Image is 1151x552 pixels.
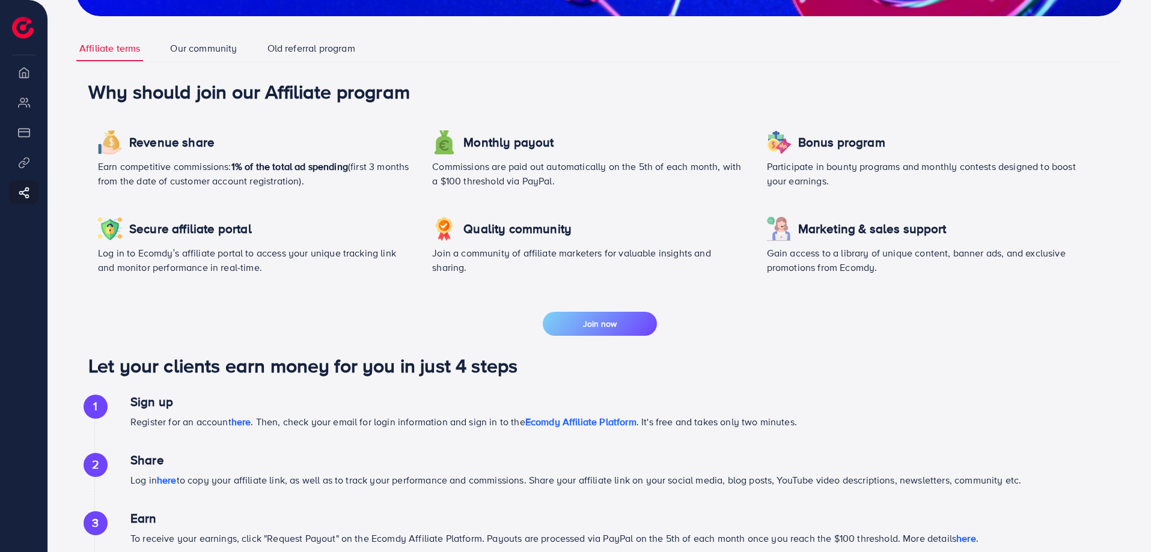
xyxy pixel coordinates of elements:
h4: Bonus program [798,135,885,150]
p: Join a community of affiliate marketers for valuable insights and sharing. [432,246,747,274]
span: here [157,473,177,487]
div: 3 [84,511,108,535]
img: icon revenue share [432,130,456,154]
div: 2 [84,453,108,477]
h4: Share [130,453,1093,468]
iframe: Chat [1100,498,1142,543]
img: logo [12,17,34,38]
span: here [231,415,251,428]
span: here [956,532,976,545]
p: Earn competitive commissions: (first 3 months from the date of customer account registration). [98,159,413,188]
h4: Sign up [130,395,1093,410]
h1: Why should join our Affiliate program [88,80,1111,103]
span: Join now [583,318,617,330]
p: Register for an account . Then, check your email for login information and sign in to the . It's ... [130,414,1093,429]
h4: Marketing & sales support [798,222,947,237]
img: icon revenue share [98,217,122,241]
h4: Monthly payout [463,135,554,150]
p: Log in to copy your affiliate link, as well as to track your performance and commissions. Share y... [130,473,1093,487]
p: Commissions are paid out automatically on the 5th of each month, with a $100 threshold via PayPal. [432,159,747,188]
h4: Earn [130,511,1093,526]
a: Affiliate terms [76,35,143,61]
a: Our community [167,35,240,61]
h1: Let your clients earn money for you in just 4 steps [88,354,1111,377]
p: Gain access to a library of unique content, banner ads, and exclusive promotions from Ecomdy. [767,246,1082,274]
img: icon revenue share [432,217,456,241]
span: 1% of the total ad spending [231,160,348,173]
img: icon revenue share [767,217,791,241]
p: Participate in bounty programs and monthly contests designed to boost your earnings. [767,159,1082,188]
button: Join now [543,312,657,336]
img: icon revenue share [767,130,791,154]
img: icon revenue share [98,130,122,154]
p: To receive your earnings, click "Request Payout" on the Ecomdy Affiliate Platform. Payouts are pr... [130,531,1093,545]
p: Log in to Ecomdy’s affiliate portal to access your unique tracking link and monitor performance i... [98,246,413,274]
h4: Revenue share [129,135,215,150]
a: Old referral program [264,35,358,61]
div: 1 [84,395,108,419]
span: Ecomdy Affiliate Platform [525,415,637,428]
h4: Secure affiliate portal [129,222,252,237]
h4: Quality community [463,222,572,237]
